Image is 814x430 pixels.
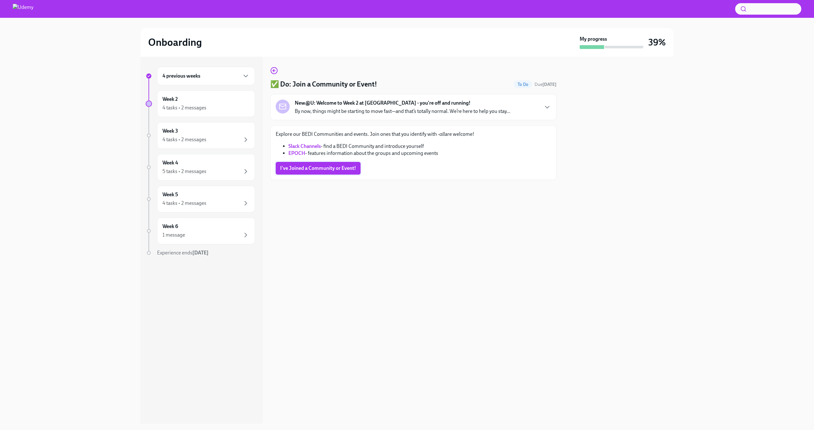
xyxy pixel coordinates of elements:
h6: Week 6 [162,223,178,230]
li: - find a BEDI Community and introduce yourself [288,143,551,150]
span: Due [535,82,556,87]
p: Explore our BEDI Communities and events. Join ones that you identify with - are welcome! [276,131,551,138]
span: Experience ends [157,250,209,256]
span: September 20th, 2025 10:00 [535,81,556,87]
h6: 4 previous weeks [162,73,200,80]
span: I've Joined a Community or Event! [280,165,356,171]
div: 1 message [162,232,185,239]
em: all [439,131,445,137]
strong: My progress [580,36,607,43]
strong: [DATE] [542,82,556,87]
div: 4 tasks • 2 messages [162,136,206,143]
h6: Week 2 [162,96,178,103]
h6: Week 3 [162,128,178,135]
a: Week 45 tasks • 2 messages [146,154,255,181]
img: Udemy [13,4,33,14]
h3: 39% [648,37,666,48]
p: By now, things might be starting to move fast—and that’s totally normal. We’re here to help you s... [295,108,510,115]
a: Week 34 tasks • 2 messages [146,122,255,149]
a: Week 24 tasks • 2 messages [146,90,255,117]
li: - features information about the groups and upcoming events [288,150,551,157]
div: 4 previous weeks [157,67,255,85]
a: Slack Channels [288,143,321,149]
strong: [DATE] [192,250,209,256]
a: Week 61 message [146,218,255,244]
h4: ✅ Do: Join a Community or Event! [270,80,377,89]
a: Week 54 tasks • 2 messages [146,186,255,212]
div: 4 tasks • 2 messages [162,104,206,111]
strong: New@U: Welcome to Week 2 at [GEOGRAPHIC_DATA] - you're off and running! [295,100,471,107]
div: 5 tasks • 2 messages [162,168,206,175]
div: 4 tasks • 2 messages [162,200,206,207]
h6: Week 4 [162,159,178,166]
h2: Onboarding [148,36,202,49]
button: I've Joined a Community or Event! [276,162,361,175]
span: To Do [514,82,532,87]
a: EPOCH [288,150,305,156]
h6: Week 5 [162,191,178,198]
